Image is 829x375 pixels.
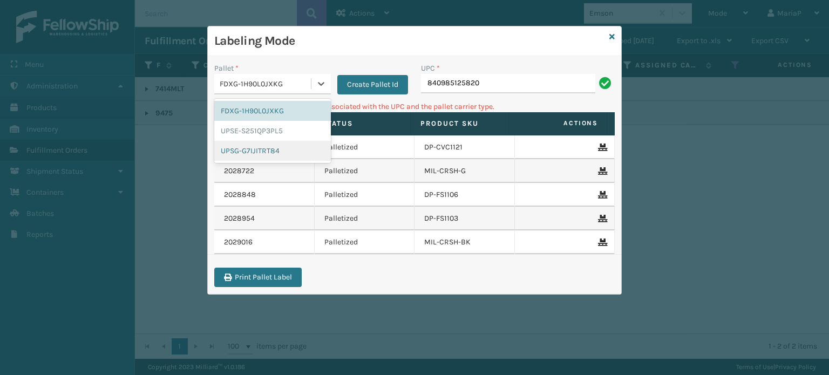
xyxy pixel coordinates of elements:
[598,144,604,151] i: Remove From Pallet
[512,114,604,132] span: Actions
[414,159,515,183] td: MIL-CRSH-G
[598,191,604,199] i: Remove From Pallet
[224,213,255,224] a: 2028954
[598,238,604,246] i: Remove From Pallet
[322,119,400,128] label: Status
[214,101,331,121] div: FDXG-1H90L0JXKG
[214,33,605,49] h3: Labeling Mode
[598,167,604,175] i: Remove From Pallet
[214,121,331,141] div: UPSE-S251QP3PL5
[414,183,515,207] td: DP-FS1106
[224,237,253,248] a: 2029016
[315,230,415,254] td: Palletized
[214,63,239,74] label: Pallet
[214,268,302,287] button: Print Pallet Label
[414,207,515,230] td: DP-FS1103
[214,141,331,161] div: UPSG-G7IJITRT84
[315,183,415,207] td: Palletized
[315,159,415,183] td: Palletized
[315,135,415,159] td: Palletized
[598,215,604,222] i: Remove From Pallet
[414,135,515,159] td: DP-CVC1121
[315,207,415,230] td: Palletized
[220,78,312,90] div: FDXG-1H90L0JXKG
[224,166,254,176] a: 2028722
[414,230,515,254] td: MIL-CRSH-BK
[421,63,440,74] label: UPC
[337,75,408,94] button: Create Pallet Id
[420,119,499,128] label: Product SKU
[224,189,256,200] a: 2028848
[214,101,615,112] p: Can't find any fulfillment orders associated with the UPC and the pallet carrier type.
